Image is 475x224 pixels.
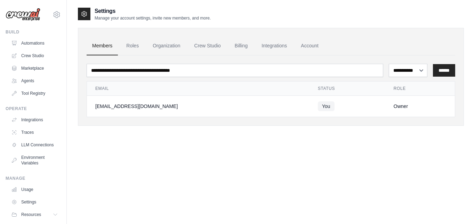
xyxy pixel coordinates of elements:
th: Role [385,82,455,96]
a: Integrations [256,37,292,55]
span: You [318,101,335,111]
a: Billing [229,37,253,55]
th: Email [87,82,309,96]
a: Usage [8,184,61,195]
a: Integrations [8,114,61,125]
div: Owner [394,103,446,110]
img: Logo [6,8,40,21]
a: Automations [8,38,61,49]
p: Manage your account settings, invite new members, and more. [95,15,211,21]
a: Agents [8,75,61,86]
a: Roles [121,37,144,55]
a: Environment Variables [8,152,61,169]
div: [EMAIL_ADDRESS][DOMAIN_NAME] [95,103,301,110]
a: Crew Studio [189,37,226,55]
button: Resources [8,209,61,220]
th: Status [309,82,385,96]
a: Organization [147,37,186,55]
a: Settings [8,196,61,208]
a: Members [87,37,118,55]
div: Manage [6,176,61,181]
a: Marketplace [8,63,61,74]
a: Tool Registry [8,88,61,99]
a: Account [295,37,324,55]
h2: Settings [95,7,211,15]
a: Traces [8,127,61,138]
div: Operate [6,106,61,111]
div: Build [6,29,61,35]
span: Resources [21,212,41,217]
a: Crew Studio [8,50,61,61]
a: LLM Connections [8,139,61,150]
